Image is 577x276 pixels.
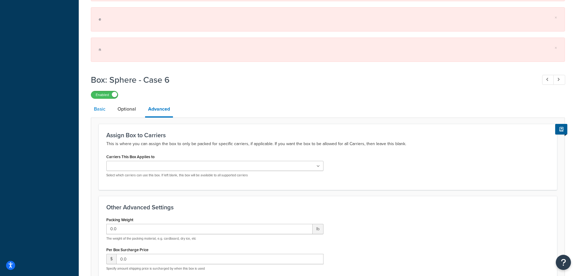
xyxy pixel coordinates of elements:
[106,132,549,138] h3: Assign Box to Carriers
[313,224,323,234] span: lb
[553,75,565,85] a: Next Record
[106,254,116,264] span: $
[91,91,118,98] label: Enabled
[106,173,323,178] p: Select which carriers can use this box. If left blank, this box will be available to all supporte...
[542,75,554,85] a: Previous Record
[99,15,557,24] div: e
[106,155,154,159] label: Carriers This Box Applies to
[555,45,557,50] a: ×
[106,236,323,241] p: The weight of the packing material, e.g. cardboard, dry ice, etc
[99,45,557,54] div: n
[555,15,557,20] a: ×
[91,74,531,86] h1: Box: Sphere - Case 6
[106,248,148,252] label: Per Box Surcharge Price
[106,140,549,148] p: This is where you can assign the box to only be packed for specific carriers, if applicable. If y...
[106,204,549,211] h3: Other Advanced Settings
[106,218,133,222] label: Packing Weight
[114,102,139,116] a: Optional
[555,124,567,135] button: Show Help Docs
[106,266,323,271] p: Specify amount shipping price is surcharged by when this box is used
[91,102,108,116] a: Basic
[145,102,173,118] a: Advanced
[556,255,571,270] button: Open Resource Center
